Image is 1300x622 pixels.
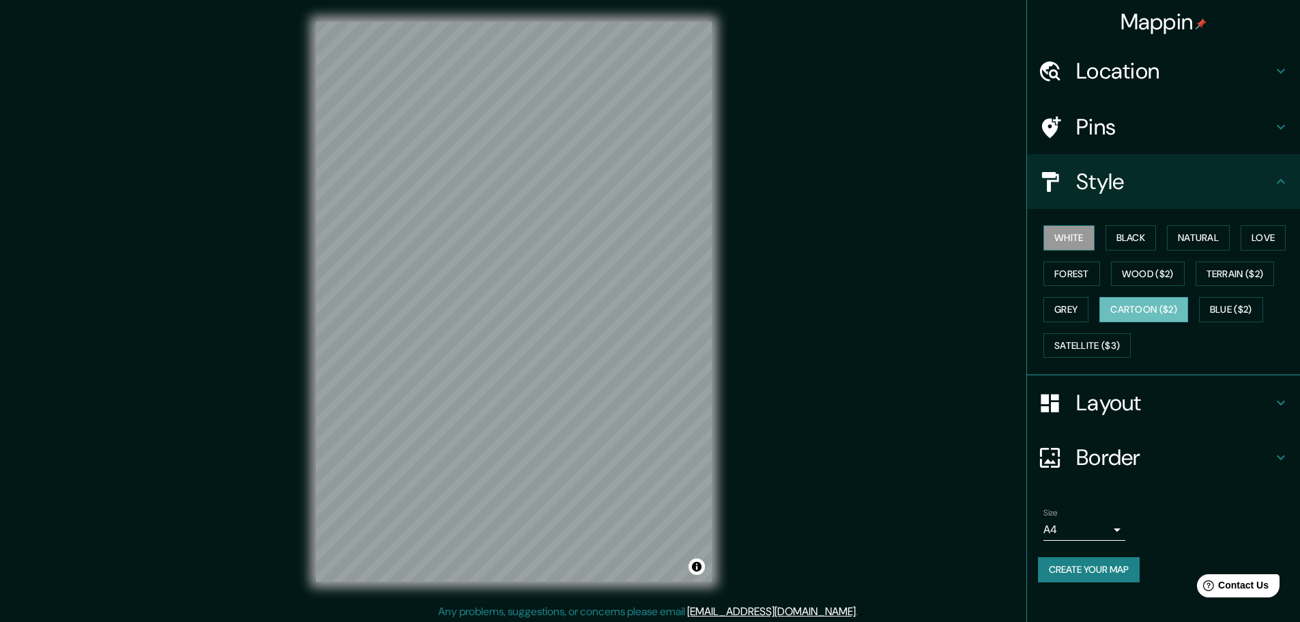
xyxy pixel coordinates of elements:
[1076,389,1273,416] h4: Layout
[1027,430,1300,485] div: Border
[1196,261,1275,287] button: Terrain ($2)
[689,559,705,575] button: Toggle attribution
[1111,261,1185,287] button: Wood ($2)
[316,22,712,582] canvas: Map
[1241,225,1286,251] button: Love
[1179,569,1285,607] iframe: Help widget launcher
[687,604,856,619] a: [EMAIL_ADDRESS][DOMAIN_NAME]
[1076,57,1273,85] h4: Location
[1121,8,1207,36] h4: Mappin
[1027,100,1300,154] div: Pins
[1043,261,1100,287] button: Forest
[1027,376,1300,430] div: Layout
[438,604,858,620] p: Any problems, suggestions, or concerns please email .
[1043,519,1125,541] div: A4
[1043,297,1088,322] button: Grey
[1076,113,1273,141] h4: Pins
[1099,297,1188,322] button: Cartoon ($2)
[1027,44,1300,98] div: Location
[1043,225,1095,251] button: White
[1043,507,1058,519] label: Size
[1038,557,1140,582] button: Create your map
[860,604,863,620] div: .
[1199,297,1263,322] button: Blue ($2)
[1167,225,1230,251] button: Natural
[1027,154,1300,209] div: Style
[1106,225,1157,251] button: Black
[858,604,860,620] div: .
[1076,444,1273,471] h4: Border
[1076,168,1273,195] h4: Style
[1043,333,1131,358] button: Satellite ($3)
[1196,18,1207,29] img: pin-icon.png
